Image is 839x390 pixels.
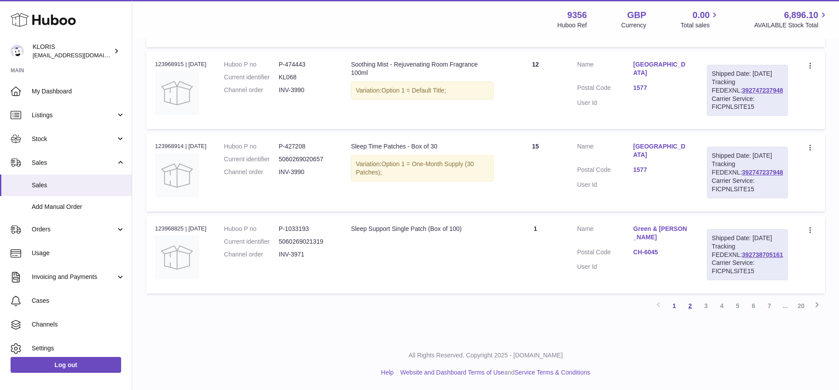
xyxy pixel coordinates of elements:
[682,298,698,314] a: 2
[224,168,279,176] dt: Channel order
[666,298,682,314] a: 1
[32,111,116,119] span: Listings
[707,147,788,198] div: Tracking FEDEXNL:
[11,357,121,373] a: Log out
[633,248,689,256] a: CH-6045
[32,344,125,353] span: Settings
[224,73,279,82] dt: Current identifier
[224,155,279,163] dt: Current identifier
[712,234,783,242] div: Shipped Date: [DATE]
[627,9,646,21] strong: GBP
[633,225,689,241] a: Green & [PERSON_NAME]
[712,259,783,275] div: Carrier Service: FICPNLSITE15
[742,87,783,94] a: 392747237948
[698,298,714,314] a: 3
[155,225,207,233] div: 123968825 | [DATE]
[279,155,333,163] dd: 5060269020657
[633,84,689,92] a: 1577
[693,9,710,21] span: 0.00
[577,225,633,244] dt: Name
[754,9,828,30] a: 6,896.10 AVAILABLE Stock Total
[633,142,689,159] a: [GEOGRAPHIC_DATA]
[577,263,633,271] dt: User Id
[514,369,590,376] a: Service Terms & Conditions
[712,177,783,193] div: Carrier Service: FICPNLSITE15
[33,43,112,59] div: KLORIS
[139,351,832,360] p: All Rights Reserved. Copyright 2025 - [DOMAIN_NAME]
[155,153,199,197] img: no-photo.jpg
[777,298,793,314] span: ...
[155,142,207,150] div: 123968914 | [DATE]
[761,298,777,314] a: 7
[577,84,633,94] dt: Postal Code
[558,21,587,30] div: Huboo Ref
[754,21,828,30] span: AVAILABLE Stock Total
[32,273,116,281] span: Invoicing and Payments
[577,166,633,176] dt: Postal Code
[577,99,633,107] dt: User Id
[400,369,504,376] a: Website and Dashboard Terms of Use
[279,238,333,246] dd: 5060269021319
[279,250,333,259] dd: INV-3971
[707,229,788,280] div: Tracking FEDEXNL:
[567,9,587,21] strong: 9356
[32,320,125,329] span: Channels
[381,369,394,376] a: Help
[279,142,333,151] dd: P-427208
[32,225,116,234] span: Orders
[224,60,279,69] dt: Huboo P no
[712,152,783,160] div: Shipped Date: [DATE]
[714,298,730,314] a: 4
[279,225,333,233] dd: P-1033193
[155,71,199,115] img: no-photo.jpg
[224,238,279,246] dt: Current identifier
[381,87,446,94] span: Option 1 = Default Title;
[351,225,494,233] div: Sleep Support Single Patch (Box of 100)
[577,248,633,259] dt: Postal Code
[397,368,590,377] li: and
[712,95,783,111] div: Carrier Service: FICPNLSITE15
[279,73,333,82] dd: KL068
[707,65,788,116] div: Tracking FEDEXNL:
[503,216,569,293] td: 1
[351,142,494,151] div: Sleep Time Patches - Box of 30
[32,203,125,211] span: Add Manual Order
[712,70,783,78] div: Shipped Date: [DATE]
[32,135,116,143] span: Stock
[32,87,125,96] span: My Dashboard
[503,52,569,129] td: 12
[633,166,689,174] a: 1577
[577,142,633,161] dt: Name
[356,160,474,176] span: Option 1 = One-Month Supply (30 Patches);
[351,82,494,100] div: Variation:
[503,134,569,211] td: 15
[577,60,633,79] dt: Name
[155,235,199,279] img: no-photo.jpg
[577,181,633,189] dt: User Id
[784,9,818,21] span: 6,896.10
[621,21,647,30] div: Currency
[680,9,720,30] a: 0.00 Total sales
[279,60,333,69] dd: P-474443
[351,155,494,182] div: Variation:
[633,60,689,77] a: [GEOGRAPHIC_DATA]
[224,142,279,151] dt: Huboo P no
[279,86,333,94] dd: INV-3990
[742,169,783,176] a: 392747237948
[33,52,129,59] span: [EMAIL_ADDRESS][DOMAIN_NAME]
[224,225,279,233] dt: Huboo P no
[32,297,125,305] span: Cases
[32,249,125,257] span: Usage
[742,251,783,258] a: 392738705161
[155,60,207,68] div: 123968915 | [DATE]
[746,298,761,314] a: 6
[351,60,494,77] div: Soothing Mist - Rejuvenating Room Fragrance 100ml
[224,86,279,94] dt: Channel order
[793,298,809,314] a: 20
[730,298,746,314] a: 5
[32,159,116,167] span: Sales
[680,21,720,30] span: Total sales
[11,45,24,58] img: huboo@kloriscbd.com
[279,168,333,176] dd: INV-3990
[224,250,279,259] dt: Channel order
